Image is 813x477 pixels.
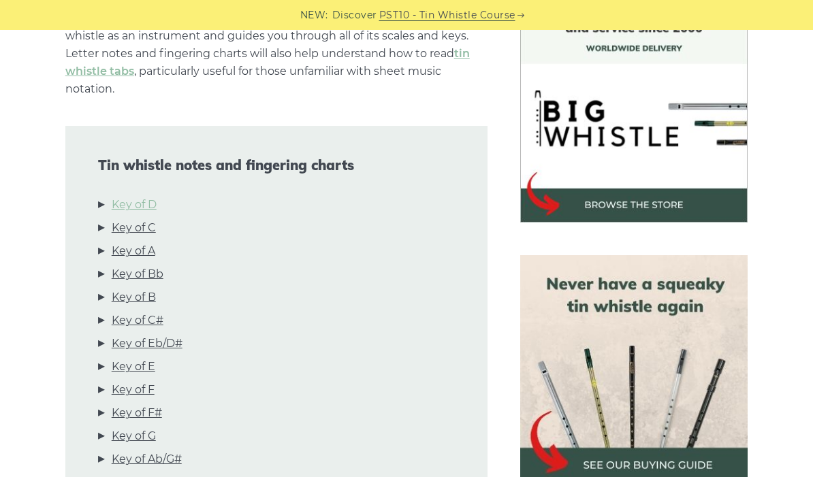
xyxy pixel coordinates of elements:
a: Key of G [112,427,156,445]
a: Key of Eb/D# [112,335,182,352]
a: PST10 - Tin Whistle Course [379,7,515,23]
a: Key of F [112,381,155,399]
a: Key of C [112,219,156,237]
a: Key of F# [112,404,162,422]
span: NEW: [300,7,328,23]
a: Key of D [112,196,157,214]
span: Tin whistle notes and fingering charts [98,157,456,174]
span: Discover [332,7,377,23]
a: Key of E [112,358,155,376]
a: Key of C# [112,312,163,329]
a: Key of Bb [112,265,163,283]
a: Key of A [112,242,155,260]
a: Key of Ab/G# [112,450,182,468]
a: Key of B [112,289,156,306]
